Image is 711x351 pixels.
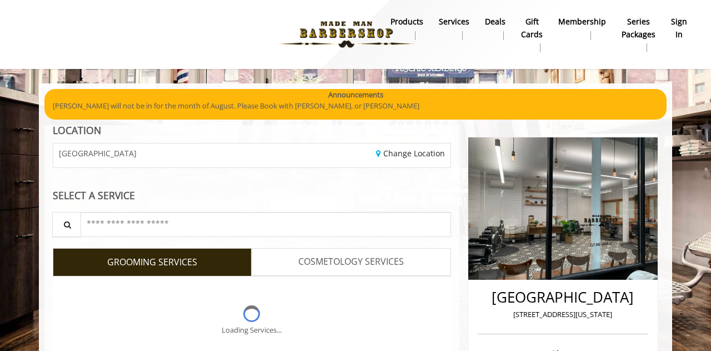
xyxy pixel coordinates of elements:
b: Membership [558,16,606,28]
b: Announcements [328,89,383,101]
a: Gift cardsgift cards [513,14,550,55]
b: sign in [671,16,687,41]
div: Grooming services [53,276,451,350]
h2: [GEOGRAPHIC_DATA] [480,289,645,305]
a: sign insign in [663,14,695,43]
a: ServicesServices [431,14,477,43]
span: [GEOGRAPHIC_DATA] [59,149,137,157]
b: Deals [485,16,505,28]
a: Change Location [376,148,445,159]
a: Productsproducts [383,14,431,43]
img: Made Man Barbershop logo [270,4,423,65]
p: [STREET_ADDRESS][US_STATE] [480,309,645,320]
button: Service Search [52,212,81,237]
b: Services [439,16,469,28]
div: SELECT A SERVICE [53,190,451,201]
span: GROOMING SERVICES [107,255,197,270]
span: COSMETOLOGY SERVICES [298,255,404,269]
b: LOCATION [53,123,101,137]
b: products [390,16,423,28]
b: Series packages [622,16,655,41]
a: MembershipMembership [550,14,614,43]
b: gift cards [521,16,543,41]
p: [PERSON_NAME] will not be in for the month of August. Please Book with [PERSON_NAME], or [PERSON_... [53,100,658,112]
a: Series packagesSeries packages [614,14,663,55]
div: Loading Services... [222,324,282,336]
a: DealsDeals [477,14,513,43]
